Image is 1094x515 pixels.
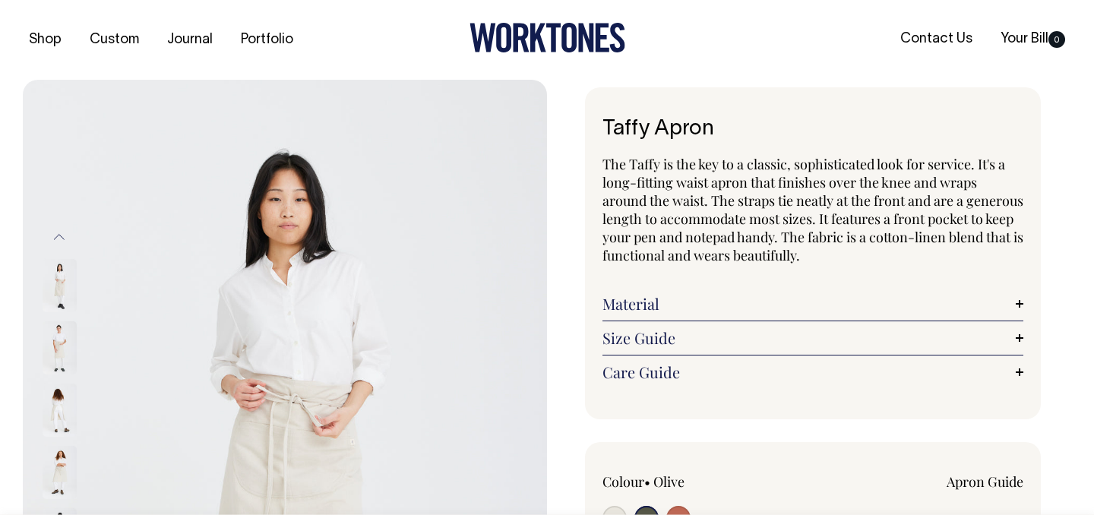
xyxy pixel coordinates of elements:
a: Shop [23,27,68,52]
a: Material [602,295,1023,313]
img: natural [43,384,77,437]
a: Your Bill0 [994,27,1071,52]
img: natural [43,321,77,374]
span: 0 [1048,31,1065,48]
img: natural [43,259,77,312]
img: natural [43,446,77,499]
label: Olive [653,472,685,491]
a: Portfolio [235,27,299,52]
span: • [644,472,650,491]
a: Journal [161,27,219,52]
h1: Taffy Apron [602,118,1023,141]
span: The Taffy is the key to a classic, sophisticated look for service. It's a long-fitting waist apro... [602,155,1023,264]
div: Colour [602,472,771,491]
a: Contact Us [894,27,979,52]
a: Care Guide [602,363,1023,381]
a: Size Guide [602,329,1023,347]
a: Apron Guide [947,472,1023,491]
a: Custom [84,27,145,52]
button: Previous [48,220,71,254]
